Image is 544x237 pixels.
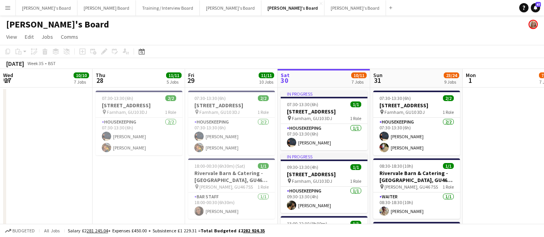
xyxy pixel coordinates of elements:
[324,0,386,15] button: [PERSON_NAME]'s Board
[379,163,413,169] span: 08:30-18:30 (10h)
[281,91,367,97] div: In progress
[165,109,176,115] span: 1 Role
[373,158,460,219] app-job-card: 08:30-18:30 (10h)1/1Rivervale Barn & Catering - [GEOGRAPHIC_DATA], GU46 7SS [PERSON_NAME], GU46 7...
[188,170,275,184] h3: Rivervale Barn & Catering - [GEOGRAPHIC_DATA], GU46 7SS
[77,0,136,15] button: [PERSON_NAME] Board
[281,124,367,150] app-card-role: Housekeeping1/107:30-13:30 (6h)[PERSON_NAME]
[258,163,269,169] span: 1/1
[94,76,105,85] span: 28
[281,72,290,79] span: Sat
[373,118,460,155] app-card-role: Housekeeping2/207:30-13:30 (6h)[PERSON_NAME][PERSON_NAME]
[166,79,181,85] div: 5 Jobs
[259,79,274,85] div: 10 Jobs
[188,91,275,155] app-job-card: 07:30-13:30 (6h)2/2[STREET_ADDRESS] Farnham, GU10 3DJ1 RoleHousekeeping2/207:30-13:30 (6h)[PERSON...
[194,163,245,169] span: 18:00-00:30 (6h30m) (Sat)
[6,19,109,30] h1: [PERSON_NAME]'s Board
[187,76,194,85] span: 29
[243,228,265,234] tcxspan: Call 282 924.35 via 3CX
[287,101,318,107] span: 07:30-13:30 (6h)
[443,95,454,101] span: 2/2
[444,72,459,78] span: 23/24
[199,109,240,115] span: Farnham, GU10 3DJ
[6,60,24,67] div: [DATE]
[384,184,438,190] span: [PERSON_NAME], GU46 7SS
[259,72,274,78] span: 11/11
[3,32,20,42] a: View
[96,102,182,109] h3: [STREET_ADDRESS]
[372,76,383,85] span: 31
[96,72,105,79] span: Thu
[4,227,36,235] button: Budgeted
[292,115,332,121] span: Farnham, GU10 3DJ
[102,95,133,101] span: 07:30-13:30 (6h)
[96,91,182,155] app-job-card: 07:30-13:30 (6h)2/2[STREET_ADDRESS] Farnham, GU10 3DJ1 RoleHousekeeping2/207:30-13:30 (6h)[PERSON...
[443,163,454,169] span: 1/1
[61,33,78,40] span: Comms
[281,91,367,150] app-job-card: In progress07:30-13:30 (6h)1/1[STREET_ADDRESS] Farnham, GU10 3DJ1 RoleHousekeeping1/107:30-13:30 ...
[281,153,367,160] div: In progress
[200,0,261,15] button: [PERSON_NAME]'s Board
[466,72,476,79] span: Mon
[165,95,176,101] span: 2/2
[379,95,411,101] span: 07:30-13:30 (6h)
[188,72,194,79] span: Fri
[287,221,327,227] span: 13:00-22:30 (9h30m)
[166,72,182,78] span: 11/11
[43,228,61,234] span: All jobs
[444,79,459,85] div: 9 Jobs
[384,109,425,115] span: Farnham, GU10 3DJ
[352,79,366,85] div: 7 Jobs
[87,228,108,234] tcxspan: Call 281 245.04 via 3CX
[350,164,361,170] span: 1/1
[373,192,460,219] app-card-role: Waiter1/108:30-18:30 (10h)[PERSON_NAME]
[280,76,290,85] span: 30
[350,221,361,227] span: 1/1
[74,72,89,78] span: 10/10
[3,72,13,79] span: Wed
[373,102,460,109] h3: [STREET_ADDRESS]
[443,109,454,115] span: 1 Role
[22,32,37,42] a: Edit
[25,33,34,40] span: Edit
[201,228,265,234] span: Total Budgeted £2
[136,0,200,15] button: Training / Interview Board
[199,184,253,190] span: [PERSON_NAME], GU46 7SS
[26,60,45,66] span: Week 35
[373,170,460,184] h3: Rivervale Barn & Catering - [GEOGRAPHIC_DATA], GU46 7SS
[350,178,361,184] span: 1 Role
[68,228,265,234] div: Salary £2 + Expenses £450.00 + Subsistence £1 229.31 =
[6,33,17,40] span: View
[41,33,53,40] span: Jobs
[465,76,476,85] span: 1
[373,72,383,79] span: Sun
[287,164,318,170] span: 09:30-13:30 (4h)
[281,171,367,178] h3: [STREET_ADDRESS]
[350,115,361,121] span: 1 Role
[96,118,182,155] app-card-role: Housekeeping2/207:30-13:30 (6h)[PERSON_NAME][PERSON_NAME]
[188,102,275,109] h3: [STREET_ADDRESS]
[373,91,460,155] div: 07:30-13:30 (6h)2/2[STREET_ADDRESS] Farnham, GU10 3DJ1 RoleHousekeeping2/207:30-13:30 (6h)[PERSON...
[351,72,367,78] span: 10/11
[257,184,269,190] span: 1 Role
[188,192,275,219] app-card-role: BAR STAFF1/118:00-00:30 (6h30m)[PERSON_NAME]
[2,76,13,85] span: 27
[261,0,324,15] button: [PERSON_NAME]'s Board
[188,158,275,219] app-job-card: 18:00-00:30 (6h30m) (Sat)1/1Rivervale Barn & Catering - [GEOGRAPHIC_DATA], GU46 7SS [PERSON_NAME]...
[188,118,275,155] app-card-role: Housekeeping2/207:30-13:30 (6h)[PERSON_NAME][PERSON_NAME]
[281,153,367,213] app-job-card: In progress09:30-13:30 (4h)1/1[STREET_ADDRESS] Farnham, GU10 3DJ1 RoleHousekeeping1/109:30-13:30 ...
[12,228,35,234] span: Budgeted
[38,32,56,42] a: Jobs
[281,108,367,115] h3: [STREET_ADDRESS]
[350,101,361,107] span: 1/1
[281,187,367,213] app-card-role: Housekeeping1/109:30-13:30 (4h)[PERSON_NAME]
[107,109,147,115] span: Farnham, GU10 3DJ
[535,2,541,7] span: 47
[16,0,77,15] button: [PERSON_NAME]'s Board
[529,20,538,29] app-user-avatar: Caitlin Simpson-Hodson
